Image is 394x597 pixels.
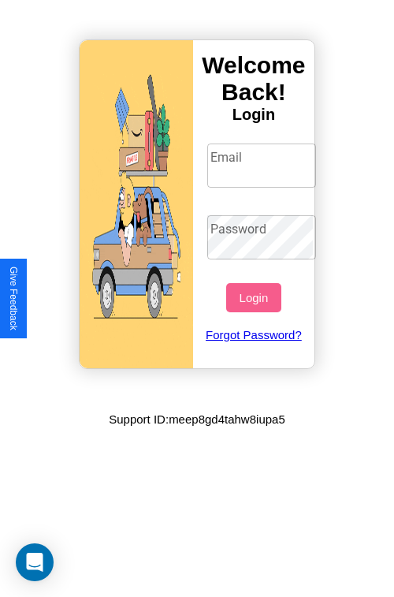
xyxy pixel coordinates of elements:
[226,283,281,312] button: Login
[109,409,285,430] p: Support ID: meep8gd4tahw8iupa5
[193,106,314,124] h4: Login
[193,52,314,106] h3: Welcome Back!
[8,267,19,330] div: Give Feedback
[199,312,309,357] a: Forgot Password?
[16,543,54,581] div: Open Intercom Messenger
[80,40,193,368] img: gif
